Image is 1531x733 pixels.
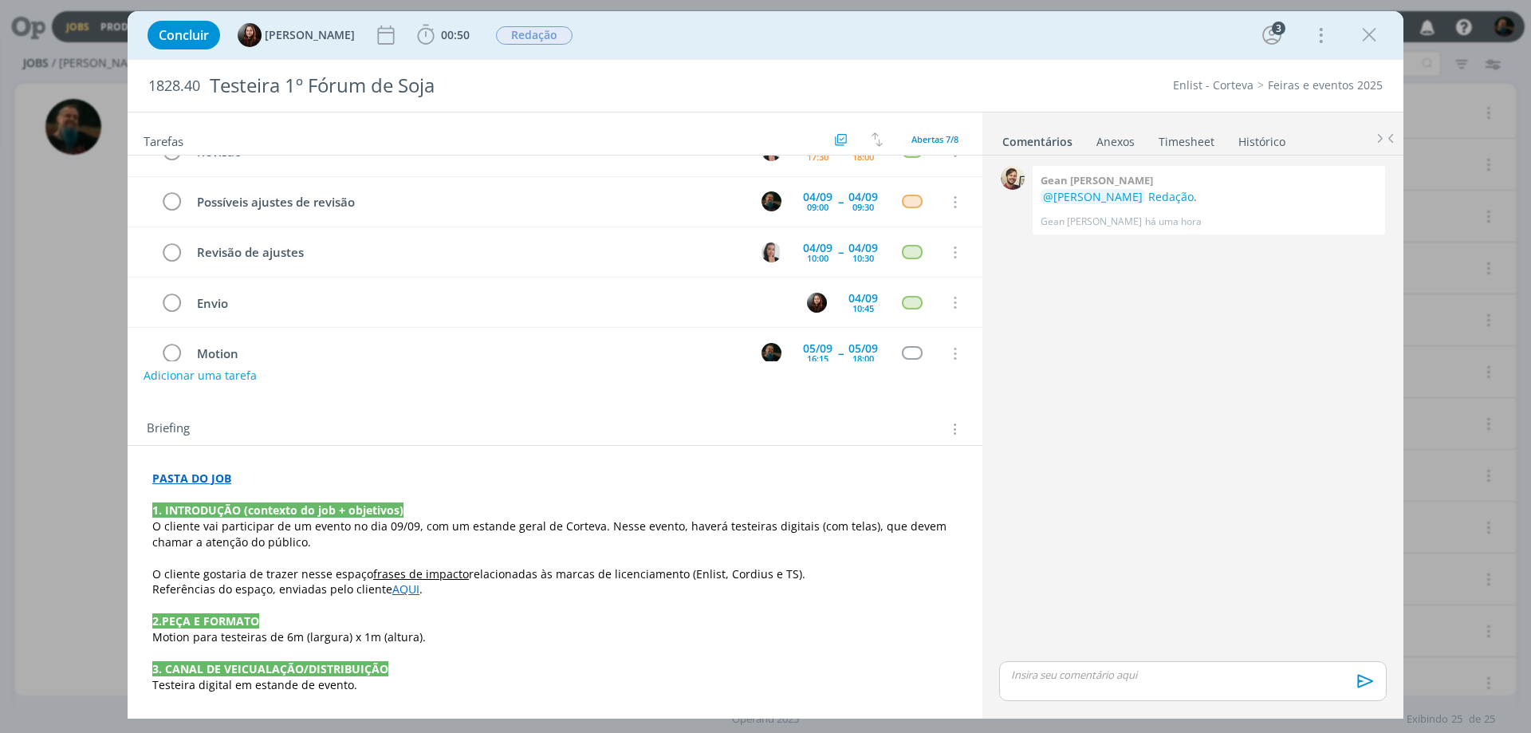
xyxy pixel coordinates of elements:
[152,471,231,486] a: PASTA DO JOB
[848,343,878,354] div: 05/09
[159,29,209,41] span: Concluir
[144,130,183,149] span: Tarefas
[805,290,828,314] button: E
[803,242,832,254] div: 04/09
[1145,215,1202,229] span: há uma hora
[759,190,783,214] button: M
[1173,77,1254,93] a: Enlist - Corteva
[238,23,262,47] img: E
[803,343,832,354] div: 05/09
[1041,173,1153,187] b: Gean [PERSON_NAME]
[1002,127,1073,150] a: Comentários
[872,132,883,147] img: arrow-down-up.svg
[392,581,419,597] a: AQUI
[838,196,843,207] span: --
[152,502,403,518] strong: 1. INTRODUÇÃO (contexto do job + objetivos)
[1043,189,1143,204] span: @[PERSON_NAME]
[762,191,781,211] img: M
[238,23,355,47] button: E[PERSON_NAME]
[1259,22,1285,48] button: 3
[469,566,805,581] span: relacionadas às marcas de licenciamento (Enlist, Cordius e TS).
[759,341,783,365] button: M
[190,344,746,364] div: Motion
[190,242,746,262] div: Revisão de ajustes
[759,240,783,264] button: C
[1158,127,1215,150] a: Timesheet
[152,677,357,692] span: Testeira digital em estande de evento.
[1001,166,1025,190] img: G
[419,581,423,597] span: .
[190,294,792,313] div: Envio
[852,203,874,211] div: 09:30
[148,21,220,49] button: Concluir
[852,152,874,161] div: 18:00
[852,304,874,313] div: 10:45
[152,629,426,644] span: Motion para testeiras de 6m (largura) x 1m (altura).
[807,293,827,313] img: E
[152,661,388,676] strong: 3. CANAL DE VEICUALAÇÃO/DISTRIBUIÇÃO
[152,566,373,581] span: O cliente gostaria de trazer nesse espaço
[1148,189,1194,204] a: Redação
[848,242,878,254] div: 04/09
[265,30,355,41] span: [PERSON_NAME]
[807,354,828,363] div: 16:15
[838,348,843,359] span: --
[152,518,950,550] span: O cliente vai participar de um evento no dia 09/09, com um estande geral de Corteva. Nesse evento...
[128,11,1403,719] div: dialog
[496,26,573,45] span: Redação
[838,246,843,258] span: --
[147,419,190,439] span: Briefing
[807,203,828,211] div: 09:00
[190,192,746,212] div: Possíveis ajustes de revisão
[413,22,474,48] button: 00:50
[807,152,828,161] div: 17:30
[848,293,878,304] div: 04/09
[495,26,573,45] button: Redação
[373,566,469,581] u: frases de impacto
[762,242,781,262] img: C
[911,133,958,145] span: Abertas 7/8
[762,343,781,363] img: M
[852,254,874,262] div: 10:30
[203,66,862,105] div: Testeira 1º Fórum de Soja
[152,613,259,629] strong: 2.PEÇA E FORMATO
[1238,127,1286,150] a: Histórico
[807,254,828,262] div: 10:00
[852,354,874,363] div: 18:00
[1096,134,1135,150] div: Anexos
[1041,215,1142,229] p: Gean [PERSON_NAME]
[1272,22,1285,35] div: 3
[1268,77,1383,93] a: Feiras e eventos 2025
[803,191,832,203] div: 04/09
[441,27,470,42] span: 00:50
[848,191,878,203] div: 04/09
[838,145,843,156] span: --
[143,361,258,390] button: Adicionar uma tarefa
[1041,189,1377,205] p: .
[152,581,392,597] span: Referências do espaço, enviadas pelo cliente
[148,77,200,95] span: 1828.40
